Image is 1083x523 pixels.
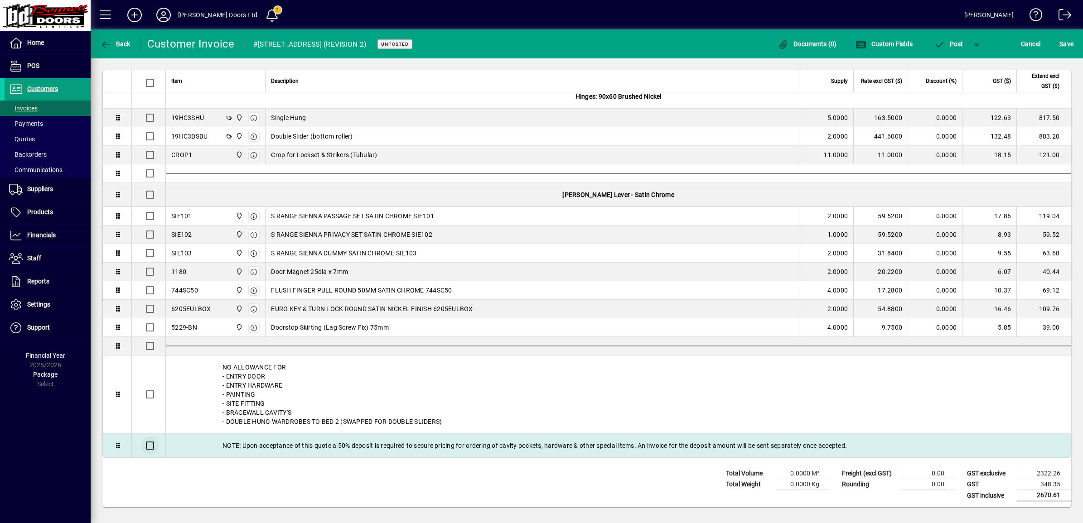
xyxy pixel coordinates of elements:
span: Bennett Doors Ltd [233,150,244,160]
span: Bennett Doors Ltd [233,267,244,277]
span: 4.0000 [827,323,848,332]
div: 163.5000 [859,113,902,122]
div: 19HC3DSBU [171,132,208,141]
a: Backorders [5,147,91,162]
td: 0.0000 [908,263,962,281]
span: Single Hung [271,113,306,122]
span: Customers [27,85,58,92]
span: Double Slider (bottom roller) [271,132,353,141]
span: Reports [27,278,49,285]
a: Logout [1052,2,1072,31]
span: 2.0000 [827,211,848,221]
div: CROP1 [171,150,192,159]
td: 2670.61 [1017,490,1071,501]
a: Staff [5,247,91,270]
div: 441.6000 [859,132,902,141]
td: 0.0000 [908,146,962,164]
td: GST exclusive [962,468,1017,479]
span: Bennett Doors Ltd [233,113,244,123]
button: Cancel [1019,36,1043,52]
span: 4.0000 [827,286,848,295]
div: 1180 [171,267,186,276]
a: POS [5,55,91,77]
span: Backorders [9,151,47,158]
div: [PERSON_NAME] Lever - Satin Chrome [166,183,1071,206]
button: Custom Fields [853,36,915,52]
div: 6205EULBOX [171,304,211,313]
span: Settings [27,301,50,308]
button: Add [120,7,149,23]
span: Invoices [9,105,38,112]
span: EURO KEY & TURN LOCK ROUND SATIN NICKEL FINISH 6205EULBOX [271,304,473,313]
a: Communications [5,162,91,178]
span: Description [271,76,299,86]
div: Customer Invoice [147,37,235,51]
div: 59.5200 [859,211,902,221]
span: P [950,40,954,48]
td: 59.52 [1016,226,1071,244]
td: GST inclusive [962,490,1017,501]
span: Communications [9,166,63,173]
td: 39.00 [1016,318,1071,337]
td: 63.68 [1016,244,1071,263]
td: 0.0000 [908,244,962,263]
td: Total Volume [721,468,776,479]
span: Bennett Doors Ltd [233,248,244,258]
span: Payments [9,120,43,127]
span: 2.0000 [827,267,848,276]
div: SIE102 [171,230,192,239]
td: 8.93 [962,226,1016,244]
td: Freight (excl GST) [837,468,901,479]
td: 0.0000 [908,226,962,244]
div: 20.2200 [859,267,902,276]
a: Payments [5,116,91,131]
td: 10.37 [962,281,1016,300]
td: 883.20 [1016,127,1071,146]
a: Reports [5,270,91,293]
td: 9.55 [962,244,1016,263]
button: Profile [149,7,178,23]
div: 31.8400 [859,249,902,258]
div: NOTE: Upon acceptance of this quote a 50% deposit is required to secure pricing for ordering of c... [166,434,1071,457]
span: S RANGE SIENNA PRIVACY SET SATIN CHROME SIE102 [271,230,432,239]
td: 2322.26 [1017,468,1071,479]
a: Support [5,317,91,339]
span: POS [27,62,39,69]
div: 54.8800 [859,304,902,313]
a: Suppliers [5,178,91,201]
span: Unposted [381,41,409,47]
div: 5229-BN [171,323,197,332]
a: Financials [5,224,91,247]
td: Total Weight [721,479,776,490]
span: Financial Year [26,352,65,359]
div: [PERSON_NAME] Doors Ltd [178,8,257,22]
span: Bennett Doors Ltd [233,131,244,141]
app-page-header-button: Back [91,36,140,52]
span: Rate excl GST ($) [861,76,902,86]
span: 5.0000 [827,113,848,122]
a: Quotes [5,131,91,147]
td: 17.86 [962,207,1016,226]
span: Financials [27,231,56,239]
td: 0.0000 [908,207,962,226]
td: 0.0000 M³ [776,468,830,479]
span: S [1059,40,1063,48]
td: 6.07 [962,263,1016,281]
td: 348.35 [1017,479,1071,490]
a: Home [5,32,91,54]
span: Bennett Doors Ltd [233,322,244,332]
span: Quotes [9,135,35,143]
div: 17.2800 [859,286,902,295]
span: Door Magnet 25dia x 7mm [271,267,348,276]
span: Discount (%) [926,76,957,86]
span: Suppliers [27,185,53,192]
span: Staff [27,254,41,262]
td: 109.76 [1016,300,1071,318]
span: Extend excl GST ($) [1022,71,1059,91]
span: Support [27,324,50,331]
div: SIE101 [171,211,192,221]
td: 121.00 [1016,146,1071,164]
button: Save [1057,36,1076,52]
div: NO ALLOWANCE FOR - ENTRY DOOR - ENTRY HARDWARE - PAINTING - SITE FITTING - BRACEWALL CAVITY'S - D... [166,355,1071,433]
div: 11.0000 [859,150,902,159]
